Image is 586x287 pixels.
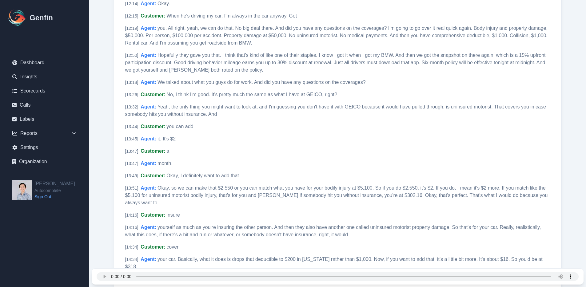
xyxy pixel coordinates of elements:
[141,53,156,58] span: Agent :
[7,85,82,97] a: Scorecards
[141,136,156,141] span: Agent :
[125,92,138,97] span: [ 13:26 ]
[166,92,337,97] span: No, I think I'm good. It's pretty much the same as what I have at GEICO, right?
[166,124,193,129] span: you can add
[125,213,138,218] span: [ 14:16 ]
[125,1,138,6] span: [ 12:14 ]
[141,225,156,230] span: Agent :
[34,180,75,187] h2: [PERSON_NAME]
[157,136,176,141] span: it. It's $2
[125,124,138,129] span: [ 13:44 ]
[97,272,579,281] audio: Your browser does not support the audio element.
[166,13,297,18] span: When he's driving my car, I'm always in the car anyway. Got
[125,257,138,262] span: [ 14:34 ]
[12,180,32,200] img: Jeffrey Pang
[141,124,165,129] span: Customer :
[157,161,173,166] span: month.
[125,80,138,85] span: [ 13:18 ]
[141,212,165,218] span: Customer :
[141,26,156,31] span: Agent :
[125,104,546,117] span: Yeah, the only thing you might want to look at, and I'm guessing you don't have it with GEICO bec...
[125,26,138,31] span: [ 12:19 ]
[125,149,138,154] span: [ 13:47 ]
[166,173,240,178] span: Okay, I definitely want to add that.
[125,104,138,109] span: [ 13:32 ]
[125,186,138,191] span: [ 13:51 ]
[141,244,165,250] span: Customer :
[7,57,82,69] a: Dashboard
[157,1,170,6] span: Okay.
[125,53,138,58] span: [ 12:50 ]
[125,14,138,18] span: [ 12:15 ]
[166,244,178,250] span: cover
[34,187,75,194] span: Autocomplete
[125,161,138,166] span: [ 13:47 ]
[125,245,138,250] span: [ 14:34 ]
[166,212,180,218] span: insure
[141,257,156,262] span: Agent :
[7,99,82,111] a: Calls
[141,185,156,191] span: Agent :
[141,161,156,166] span: Agent :
[125,185,548,205] span: Okay, so we can make that $2,550 or you can match what you have for your bodily injury at $5,100....
[125,173,138,178] span: [ 13:49 ]
[34,194,75,200] a: Sign Out
[125,257,543,269] span: your car. Basically, what it does is drops that deductible to $200 in [US_STATE] rather than $1,0...
[141,173,165,178] span: Customer :
[141,13,165,18] span: Customer :
[7,127,82,140] div: Reports
[7,141,82,154] a: Settings
[125,53,546,73] span: Hopefully they gave you that. I think that's kind of like one of their staples. I know I got it w...
[7,71,82,83] a: Insights
[125,225,541,237] span: yourself as much as you're insuring the other person. And then they also have another one called ...
[166,148,169,154] span: a
[141,1,156,6] span: Agent :
[141,80,156,85] span: Agent :
[157,80,366,85] span: We talked about what you guys do for work. And did you have any questions on the coverages?
[30,13,53,23] h1: Genfin
[125,225,138,230] span: [ 14:16 ]
[7,155,82,168] a: Organization
[141,148,165,154] span: Customer :
[7,8,27,28] img: Logo
[125,26,548,45] span: you. All right, yeah, we can do that. No big deal there. And did you have any questions on the co...
[7,113,82,125] a: Labels
[141,92,165,97] span: Customer :
[125,136,138,141] span: [ 13:45 ]
[141,104,156,109] span: Agent :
